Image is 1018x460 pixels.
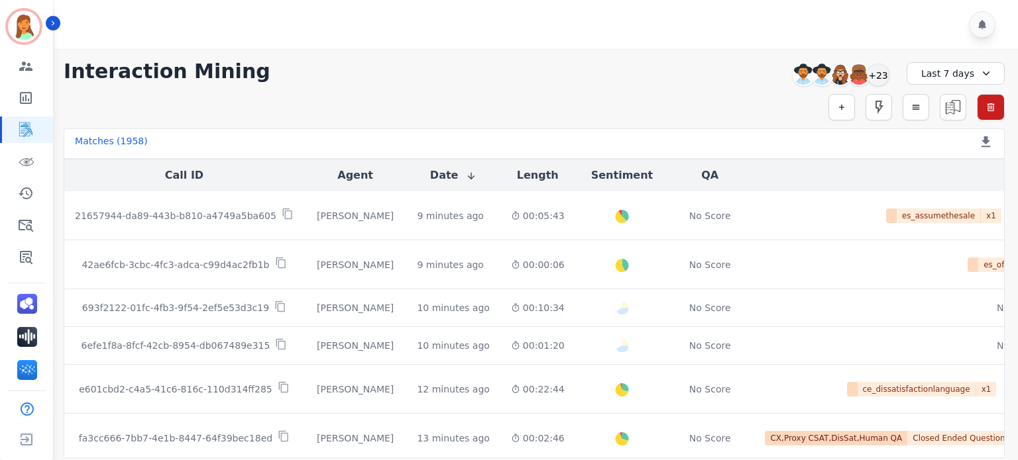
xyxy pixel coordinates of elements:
span: es_assumethesale [897,208,981,223]
div: No Score [689,432,731,445]
div: 13 minutes ago [417,432,489,445]
div: 00:02:46 [511,432,565,445]
span: ce_dissatisfactionlanguage [858,382,976,396]
div: No Score [689,301,731,314]
div: Matches ( 1958 ) [75,134,148,153]
div: 00:22:44 [511,383,565,396]
h1: Interaction Mining [64,60,270,83]
div: [PERSON_NAME] [315,383,396,396]
span: x 1 [976,382,997,396]
div: Last 7 days [907,62,1005,85]
div: No Score [689,383,731,396]
button: Date [430,167,477,183]
div: No Score [689,258,731,271]
div: [PERSON_NAME] [315,209,396,222]
div: 9 minutes ago [417,209,484,222]
button: Agent [337,167,373,183]
p: 6efe1f8a-8fcf-42cb-8954-db067489e315 [82,339,270,352]
div: +23 [867,64,889,86]
div: 12 minutes ago [417,383,489,396]
div: [PERSON_NAME] [315,339,396,352]
div: [PERSON_NAME] [315,301,396,314]
button: QA [701,167,718,183]
div: 00:00:06 [511,258,565,271]
div: 00:05:43 [511,209,565,222]
span: Closed Ended Questions [907,431,1015,445]
button: Length [517,167,559,183]
div: 9 minutes ago [417,258,484,271]
div: No Score [689,209,731,222]
div: No Score [689,339,731,352]
p: 21657944-da89-443b-b810-a4749a5ba605 [75,209,276,222]
img: Bordered avatar [8,11,40,42]
p: 693f2122-01fc-4fb3-9f54-2ef5e53d3c19 [82,301,269,314]
p: 42ae6fcb-3cbc-4fc3-adca-c99d4ac2fb1b [82,258,269,271]
p: e601cbd2-c4a5-41c6-816c-110d314ff285 [79,383,272,396]
button: Sentiment [591,167,653,183]
button: Call ID [165,167,203,183]
span: CX,Proxy CSAT,DisSat,Human QA [765,431,907,445]
div: 10 minutes ago [417,301,489,314]
div: 10 minutes ago [417,339,489,352]
span: x 1 [981,208,1001,223]
div: 00:01:20 [511,339,565,352]
p: fa3cc666-7bb7-4e1b-8447-64f39bec18ed [79,432,272,445]
div: [PERSON_NAME] [315,432,396,445]
div: [PERSON_NAME] [315,258,396,271]
div: 00:10:34 [511,301,565,314]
